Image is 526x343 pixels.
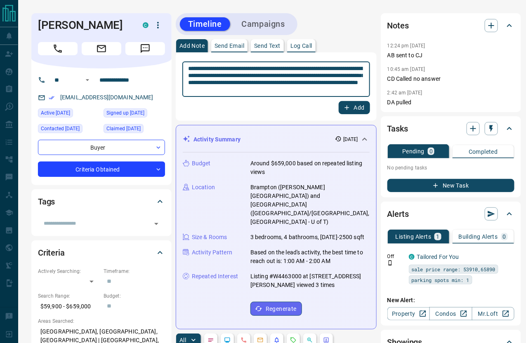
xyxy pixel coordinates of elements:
button: Add [339,101,370,114]
p: 0 [503,234,506,240]
p: Based on the lead's activity, the best time to reach out is: 1:00 AM - 2:00 AM [250,248,370,265]
div: Fri Oct 10 2025 [104,124,165,136]
span: Message [125,42,165,55]
p: CD Called no answer [387,75,514,83]
div: Tasks [387,119,514,139]
span: Contacted [DATE] [41,125,80,133]
p: 1 [436,234,439,240]
a: Condos [429,307,472,320]
h2: Criteria [38,246,65,259]
h2: Tasks [387,122,408,135]
p: Pending [402,148,425,154]
p: Off [387,253,404,260]
p: Building Alerts [459,234,498,240]
a: Mr.Loft [472,307,514,320]
svg: Email Verified [49,95,54,101]
button: Open [151,218,162,230]
p: Areas Searched: [38,317,165,325]
p: Search Range: [38,292,99,300]
p: Budget: [104,292,165,300]
p: New Alert: [387,296,514,305]
p: 12:24 pm [DATE] [387,43,425,49]
p: No pending tasks [387,162,514,174]
h2: Tags [38,195,55,208]
p: Size & Rooms [192,233,227,242]
p: AB sent to CJ [387,51,514,60]
p: Actively Searching: [38,268,99,275]
span: Active [DATE] [41,109,70,117]
a: Tailored For You [417,254,459,260]
button: Open [83,75,92,85]
p: Activity Pattern [192,248,232,257]
div: Tags [38,192,165,211]
span: Claimed [DATE] [106,125,141,133]
button: Timeline [180,17,230,31]
span: Email [82,42,121,55]
h2: Notes [387,19,409,32]
span: parking spots min: 1 [412,276,469,284]
button: Regenerate [250,302,302,316]
div: Notes [387,16,514,35]
div: Buyer [38,140,165,155]
p: Send Text [254,43,281,49]
p: [DATE] [343,136,358,143]
h2: Alerts [387,207,409,221]
button: New Task [387,179,514,192]
p: Repeated Interest [192,272,238,281]
p: Activity Summary [193,135,241,144]
p: 2:42 am [DATE] [387,90,422,96]
p: Add Note [179,43,205,49]
p: 3 bedrooms, 4 bathrooms, [DATE]-2500 sqft [250,233,364,242]
div: Fri Oct 10 2025 [38,124,99,136]
span: Call [38,42,78,55]
h1: [PERSON_NAME] [38,19,130,32]
p: Listing Alerts [396,234,432,240]
div: Criteria Obtained [38,162,165,177]
p: Around $659,000 based on repeated listing views [250,159,370,176]
div: Alerts [387,204,514,224]
div: Criteria [38,243,165,263]
p: Budget [192,159,211,168]
p: DA pulled [387,98,514,107]
p: Completed [469,149,498,155]
div: Activity Summary[DATE] [183,132,370,147]
div: condos.ca [409,254,415,260]
p: All [179,337,186,343]
a: Property [387,307,430,320]
p: Timeframe: [104,268,165,275]
a: [EMAIL_ADDRESS][DOMAIN_NAME] [60,94,153,101]
p: $59,900 - $659,000 [38,300,99,313]
p: Listing #W4463000 at [STREET_ADDRESS][PERSON_NAME] viewed 3 times [250,272,370,289]
span: sale price range: 53910,65890 [412,265,495,273]
span: Signed up [DATE] [106,109,144,117]
div: condos.ca [143,22,149,28]
p: 10:45 am [DATE] [387,66,425,72]
div: Fri Oct 10 2025 [104,108,165,120]
p: Location [192,183,215,192]
div: Fri Oct 10 2025 [38,108,99,120]
button: Campaigns [234,17,293,31]
p: Log Call [290,43,312,49]
p: Send Email [215,43,244,49]
svg: Push Notification Only [387,260,393,266]
p: Brampton ([PERSON_NAME][GEOGRAPHIC_DATA]) and [GEOGRAPHIC_DATA] ([GEOGRAPHIC_DATA]/[GEOGRAPHIC_DA... [250,183,370,226]
p: 0 [429,148,433,154]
